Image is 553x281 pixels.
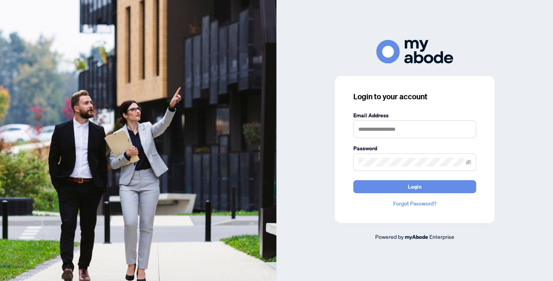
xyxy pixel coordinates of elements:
a: Forgot Password? [353,199,476,208]
span: eye-invisible [466,159,471,165]
img: ma-logo [376,40,453,63]
button: Login [353,180,476,193]
h3: Login to your account [353,91,476,102]
label: Password [353,144,476,153]
a: myAbode [405,233,428,241]
label: Email Address [353,111,476,120]
span: Login [408,181,422,193]
span: Powered by [375,233,404,240]
span: Enterprise [429,233,454,240]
